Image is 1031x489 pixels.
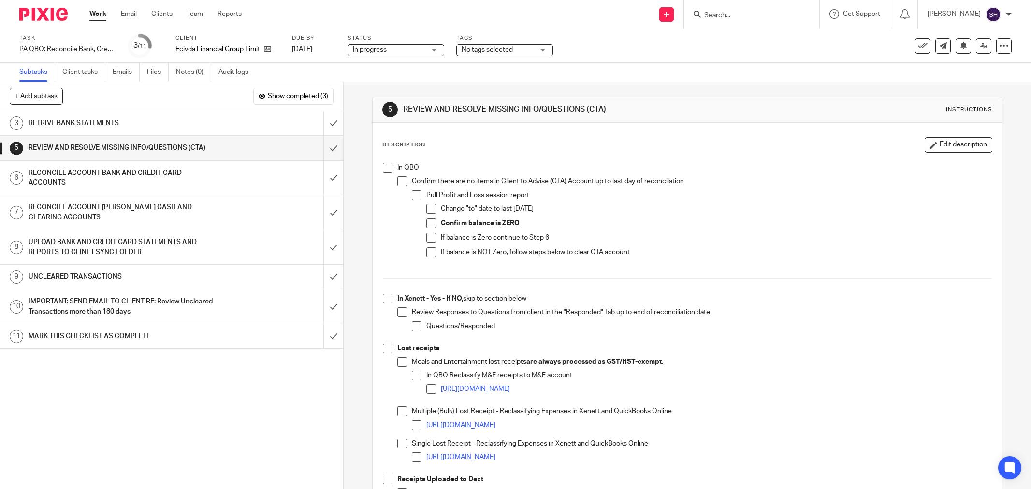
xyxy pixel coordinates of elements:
p: Change "to" date to last [DATE] [441,204,992,214]
label: Tags [456,34,553,42]
a: Client tasks [62,63,105,82]
strong: In Xenett - Yes - If NO, [397,295,463,302]
input: Search [703,12,790,20]
a: Subtasks [19,63,55,82]
p: Questions/Responded [426,321,992,331]
p: Multiple (Bulk) Lost Receipt - Reclassifying Expenses in Xenett and QuickBooks Online [412,406,992,416]
h1: RECONCILE ACCOUNT [PERSON_NAME] CASH AND CLEARING ACCOUNTS [29,200,219,225]
p: Single Lost Receipt - Reclassifying Expenses in Xenett and QuickBooks Online [412,439,992,448]
h1: RETRIVE BANK STATEMENTS [29,116,219,130]
p: Meals and Entertainment lost receipts [412,357,992,367]
p: Ecivda Financial Group Limited [175,44,259,54]
div: Instructions [946,106,992,114]
p: If balance is Zero continue to Step 6 [441,233,992,243]
button: + Add subtask [10,88,63,104]
span: Show completed (3) [268,93,328,101]
strong: Receipts Uploaded to Dext [397,476,483,483]
h1: IMPORTANT: SEND EMAIL TO CLIENT RE: Review Uncleared Transactions more than 180 days [29,294,219,319]
div: 7 [10,206,23,219]
h1: RECONCILE ACCOUNT BANK AND CREDIT CARD ACCOUNTS [29,166,219,190]
a: [URL][DOMAIN_NAME] [426,422,495,429]
label: Due by [292,34,335,42]
a: Clients [151,9,173,19]
h1: REVIEW AND RESOLVE MISSING INFO/QUESTIONS (CTA) [29,141,219,155]
p: [PERSON_NAME] [928,9,981,19]
h1: UPLOAD BANK AND CREDIT CARD STATEMENTS AND REPORTS TO CLINET SYNC FOLDER [29,235,219,259]
label: Client [175,34,280,42]
span: Get Support [843,11,880,17]
div: 6 [10,171,23,185]
h1: MARK THIS CHECKLIST AS COMPLETE [29,329,219,344]
a: Files [147,63,169,82]
div: 5 [382,102,398,117]
div: 5 [10,142,23,155]
span: [DATE] [292,46,312,53]
img: svg%3E [986,7,1001,22]
span: In progress [353,46,387,53]
a: Emails [113,63,140,82]
strong: Lost receipts [397,345,439,352]
span: No tags selected [462,46,513,53]
a: [URL][DOMAIN_NAME] [441,386,510,392]
a: Notes (0) [176,63,211,82]
div: 3 [133,40,146,51]
a: Email [121,9,137,19]
div: 10 [10,300,23,314]
div: 8 [10,241,23,254]
p: skip to section below [397,294,992,303]
a: Team [187,9,203,19]
h1: REVIEW AND RESOLVE MISSING INFO/QUESTIONS (CTA) [403,104,708,115]
button: Edit description [925,137,992,153]
strong: Confirm balance is ZERO [441,220,520,227]
p: Review Responses to Questions from client in the "Responded" Tab up to end of reconciliation date [412,307,992,317]
h1: UNCLEARED TRANSACTIONS [29,270,219,284]
p: Confirm there are no items in Client to Advise (CTA) Account up to last day of reconcilation [412,176,992,186]
a: [URL][DOMAIN_NAME] [426,454,495,460]
label: Status [348,34,444,42]
button: Show completed (3) [253,88,334,104]
p: In QBO Reclassify M&E receipts to M&E account [426,371,992,380]
p: Pull Profit and Loss session report [426,190,992,200]
img: Pixie [19,8,68,21]
strong: are always processed as GST/HST-exempt. [526,359,663,365]
p: In QBO [397,163,992,173]
a: Work [89,9,106,19]
label: Task [19,34,116,42]
p: If balance is NOT Zero, follow steps below to clear CTA account [441,247,992,257]
small: /11 [138,43,146,49]
p: Description [382,141,425,149]
div: 3 [10,116,23,130]
div: 9 [10,270,23,284]
a: Reports [218,9,242,19]
a: Audit logs [218,63,256,82]
div: PA QBO: Reconcile Bank, Credit Card and Clearing [19,44,116,54]
div: 11 [10,330,23,343]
